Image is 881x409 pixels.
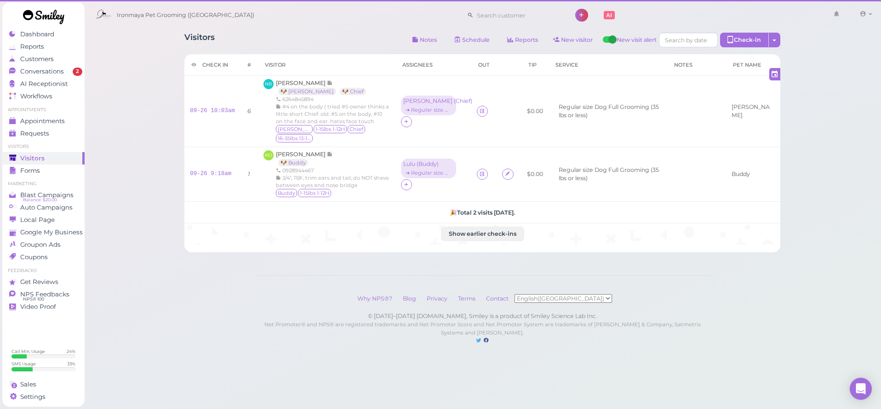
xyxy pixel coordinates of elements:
[20,216,55,224] span: Local Page
[20,253,48,261] span: Coupons
[617,36,657,50] span: New visit alert
[2,239,85,251] a: Groupon Ads
[2,53,85,65] a: Customers
[276,96,390,103] div: 6264845894
[441,227,524,241] button: Show earlier check-ins
[276,103,389,125] span: #4 on the body ( tried #5 owner thinks a little short Chief: old. #5 on the body, #10 on the face...
[20,278,58,286] span: Get Reviews
[2,127,85,140] a: Requests
[403,170,454,176] div: ➔ Regular size Dog Full Grooming (35 lbs or less)
[276,125,313,133] span: Tucker
[720,33,769,47] div: Check-in
[447,33,498,47] a: Schedule
[276,80,371,95] a: [PERSON_NAME] 🐶 [PERSON_NAME] 🐶 Chief
[348,125,365,133] span: Chief
[247,61,251,68] div: #
[403,161,454,167] div: Lulu ( Buddy )
[20,167,40,175] span: Forms
[422,295,452,302] a: Privacy
[2,40,85,53] a: Reports
[2,181,85,187] li: Marketing
[276,80,327,86] span: [PERSON_NAME]
[2,28,85,40] a: Dashboard
[276,151,333,166] a: [PERSON_NAME] 🐶 Buddy
[2,201,85,214] a: Auto Campaigns
[659,33,718,47] input: Search by date
[2,152,85,165] a: Visitors
[276,175,389,188] span: 3/4", TBF, trim ears and tail, do NOT shave between eyes and nose bridge
[521,54,549,76] th: Tip
[2,267,85,274] li: Feedbacks
[20,191,74,199] span: Blast Campaigns
[255,312,710,320] div: © [DATE]–[DATE] [DOMAIN_NAME], Smiley is a product of Smiley Science Lab Inc.
[314,125,347,133] span: 1-15lbs 1-12H
[248,170,250,177] i: 1
[403,98,454,104] div: [PERSON_NAME] ( Chief )
[395,54,471,76] th: Assignees
[398,295,421,302] a: Blog
[353,295,397,302] a: Why NPS®?
[340,88,366,95] a: 🐶 Chief
[453,295,480,302] a: Terms
[732,103,775,119] div: [PERSON_NAME]
[263,79,274,89] span: NB
[190,108,235,114] a: 09-26 10:03am
[276,167,390,174] div: 0928944467
[23,196,57,204] span: Balance: $20.00
[11,361,36,367] div: SMS Usage
[2,378,85,391] a: Sales
[20,228,83,236] span: Google My Business
[556,103,662,119] li: Regular size Dog Full Grooming (35 lbs or less)
[20,381,36,388] span: Sales
[401,96,458,116] div: [PERSON_NAME] (Chief) ➔ Regular size Dog Full Grooming (35 lbs or less)
[521,76,549,147] td: $0.00
[190,209,775,216] h5: 🎉 Total 2 visits [DATE].
[2,189,85,201] a: Blast Campaigns Balance: $20.00
[2,301,85,313] a: Video Proof
[276,151,327,158] span: [PERSON_NAME]
[20,290,69,298] span: NPS Feedbacks
[20,30,54,38] span: Dashboard
[20,241,61,249] span: Groupon Ads
[2,251,85,263] a: Coupons
[20,92,52,100] span: Workflows
[20,130,49,137] span: Requests
[327,80,333,86] span: Note
[2,391,85,403] a: Settings
[20,68,64,75] span: Conversations
[117,2,254,28] span: Ironmaya Pet Grooming ([GEOGRAPHIC_DATA])
[850,378,872,400] div: Open Intercom Messenger
[20,303,56,311] span: Video Proof
[263,150,274,160] span: KO
[20,80,68,88] span: AI Receptionist
[2,226,85,239] a: Google My Business
[556,166,662,182] li: Regular size Dog Full Grooming (35 lbs or less)
[278,159,308,166] a: 🐶 Buddy
[258,54,395,76] th: Visitor
[264,321,701,336] small: Net Promoter® and NPS® are registered trademarks and Net Promoter Score and Net Promoter System a...
[184,54,240,76] th: Check in
[247,108,251,114] i: 6
[401,159,458,179] div: Lulu (Buddy) ➔ Regular size Dog Full Grooming (35 lbs or less)
[500,33,546,47] a: Reports
[20,204,73,211] span: Auto Campaigns
[190,170,231,177] a: 09-26 9:18am
[67,348,75,354] div: 24 %
[20,55,54,63] span: Customers
[546,33,601,47] a: New visitor
[521,147,549,202] td: $0.00
[2,115,85,127] a: Appointments
[733,61,773,68] div: Pet Name
[20,43,44,51] span: Reports
[2,143,85,150] li: Visitors
[2,65,85,78] a: Conversations 2
[2,276,85,288] a: Get Reviews
[20,393,46,401] span: Settings
[403,107,454,113] div: ➔ Regular size Dog Full Grooming (35 lbs or less)
[73,68,82,76] span: 2
[184,33,215,50] h1: Visitors
[23,295,44,303] span: NPS® 100
[505,170,511,177] i: Agreement form
[2,90,85,102] a: Workflows
[11,348,45,354] div: Call Min. Usage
